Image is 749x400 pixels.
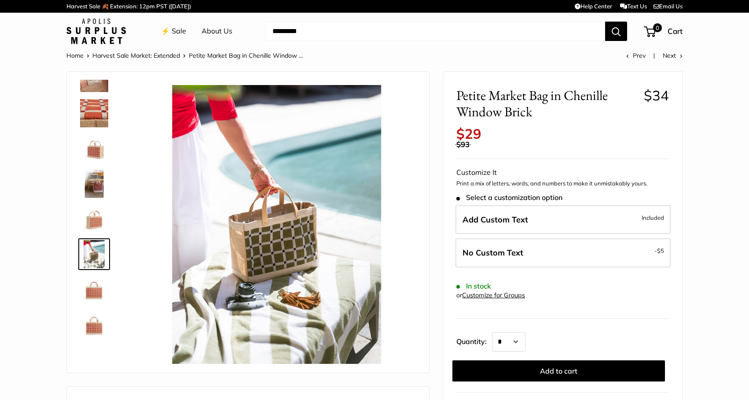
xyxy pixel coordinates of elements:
a: Petite Market Bag in Chenille Window Brick [78,203,110,235]
nav: Breadcrumb [66,50,303,61]
span: Included [642,212,664,223]
label: Add Custom Text [455,205,671,234]
img: Petite Market Bag in Chenille Window Brick [80,275,108,304]
p: Print a mix of letters, words, and numbers to make it unmistakably yours. [456,179,669,188]
span: Add Custom Text [463,215,528,225]
a: Home [66,52,84,59]
span: Cart [668,26,683,36]
img: Petite Market Bag in Chenille Window Brick [80,240,108,268]
a: Customize for Groups [462,291,525,299]
span: - [654,245,664,256]
a: Next [663,52,683,59]
img: Petite Market Bag in Chenille Window Brick [137,85,416,364]
div: Customize It [456,166,669,179]
img: Petite Market Bag in Chenille Window Brick [80,205,108,233]
a: Text Us [620,3,647,10]
img: Petite Market Bag in Chenille Window Brick [80,99,108,127]
a: Petite Market Bag in Chenille Window Brick [78,168,110,200]
span: $34 [644,87,669,104]
img: Petite Market Bag in Chenille Window Brick [80,311,108,339]
img: Apolis: Surplus Market [66,19,126,44]
span: $93 [456,140,470,149]
a: Prev [626,52,646,59]
a: Petite Market Bag in Chenille Window Brick [78,133,110,164]
span: 0 [653,23,662,32]
a: About Us [202,25,232,38]
a: Harvest Sale Market: Extended [92,52,180,59]
span: Select a customization option [456,193,562,202]
span: No Custom Text [463,248,523,258]
a: Petite Market Bag in Chenille Window Brick [78,97,110,129]
span: $29 [456,125,481,142]
label: Quantity: [456,330,492,352]
img: Petite Market Bag in Chenille Window Brick [80,134,108,163]
button: Add to cart [452,360,665,381]
a: Petite Market Bag in Chenille Window Brick [78,238,110,270]
button: Search [605,22,627,41]
input: Search... [265,22,605,41]
span: Petite Market Bag in Chenille Window Brick [456,87,637,120]
a: ⚡️ Sale [161,25,186,38]
a: Petite Market Bag in Chenille Window Brick [78,309,110,341]
span: $5 [657,247,664,254]
label: Leave Blank [455,238,671,267]
span: Petite Market Bag in Chenille Window ... [189,52,303,59]
a: Email Us [654,3,683,10]
span: In stock [456,282,491,290]
a: Petite Market Bag in Chenille Window Brick [78,274,110,305]
a: Help Center [575,3,612,10]
a: 0 Cart [645,24,683,38]
div: or [456,289,525,301]
img: Petite Market Bag in Chenille Window Brick [80,170,108,198]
